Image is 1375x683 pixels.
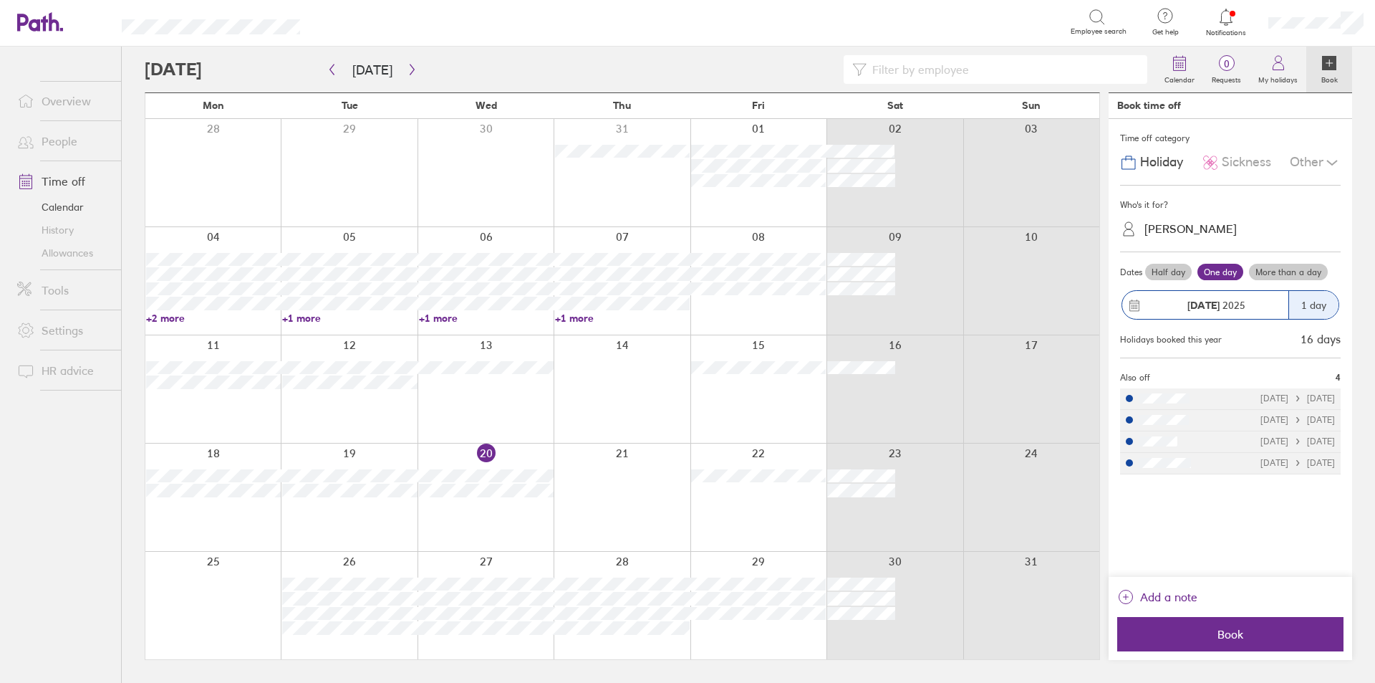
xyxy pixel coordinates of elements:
a: Time off [6,167,121,196]
a: My holidays [1250,47,1306,92]
div: Book time off [1117,100,1181,111]
span: Notifications [1203,29,1250,37]
span: 2025 [1187,300,1245,311]
label: More than a day [1249,264,1328,281]
div: Other [1290,149,1341,176]
label: Requests [1203,72,1250,85]
a: +1 more [419,312,554,325]
div: Search [339,15,375,28]
label: My holidays [1250,72,1306,85]
span: Dates [1120,267,1142,277]
div: Holidays booked this year [1120,335,1222,345]
span: Fri [752,100,765,111]
a: +1 more [555,312,690,325]
span: Thu [613,100,631,111]
button: Book [1117,617,1343,651]
span: 4 [1336,373,1341,383]
div: [DATE] [DATE] [1260,393,1335,403]
span: Holiday [1140,155,1183,170]
a: +2 more [146,312,281,325]
label: Half day [1145,264,1192,281]
a: People [6,127,121,156]
span: Add a note [1140,586,1197,608]
span: 0 [1203,58,1250,70]
strong: [DATE] [1187,299,1220,312]
span: Book [1127,628,1333,641]
div: [PERSON_NAME] [1144,222,1237,236]
button: [DATE] 20251 day [1120,283,1341,327]
a: +1 more [282,312,417,325]
a: Book [1306,47,1352,92]
div: [DATE] [DATE] [1260,436,1335,446]
label: One day [1197,264,1243,281]
a: Calendar [1156,47,1203,92]
button: Add a note [1117,586,1197,608]
a: History [6,219,121,242]
div: Time off category [1120,128,1341,149]
div: [DATE] [DATE] [1260,458,1335,468]
span: Also off [1120,373,1150,383]
span: Tue [342,100,358,111]
a: Allowances [6,242,121,264]
input: Filter by employee [867,56,1139,83]
label: Calendar [1156,72,1203,85]
a: Settings [6,316,121,345]
a: Tools [6,276,121,305]
div: Who's it for? [1120,194,1341,216]
a: Notifications [1203,7,1250,37]
div: 1 day [1288,291,1338,319]
div: 16 days [1301,333,1341,345]
span: Mon [203,100,224,111]
span: Sat [887,100,903,111]
span: Get help [1142,28,1189,37]
a: HR advice [6,356,121,385]
a: 0Requests [1203,47,1250,92]
label: Book [1313,72,1346,85]
a: Overview [6,87,121,115]
span: Wed [476,100,497,111]
div: [DATE] [DATE] [1260,415,1335,425]
span: Sickness [1222,155,1271,170]
span: Sun [1022,100,1041,111]
span: Employee search [1071,27,1126,36]
a: Calendar [6,196,121,219]
button: [DATE] [341,58,404,82]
